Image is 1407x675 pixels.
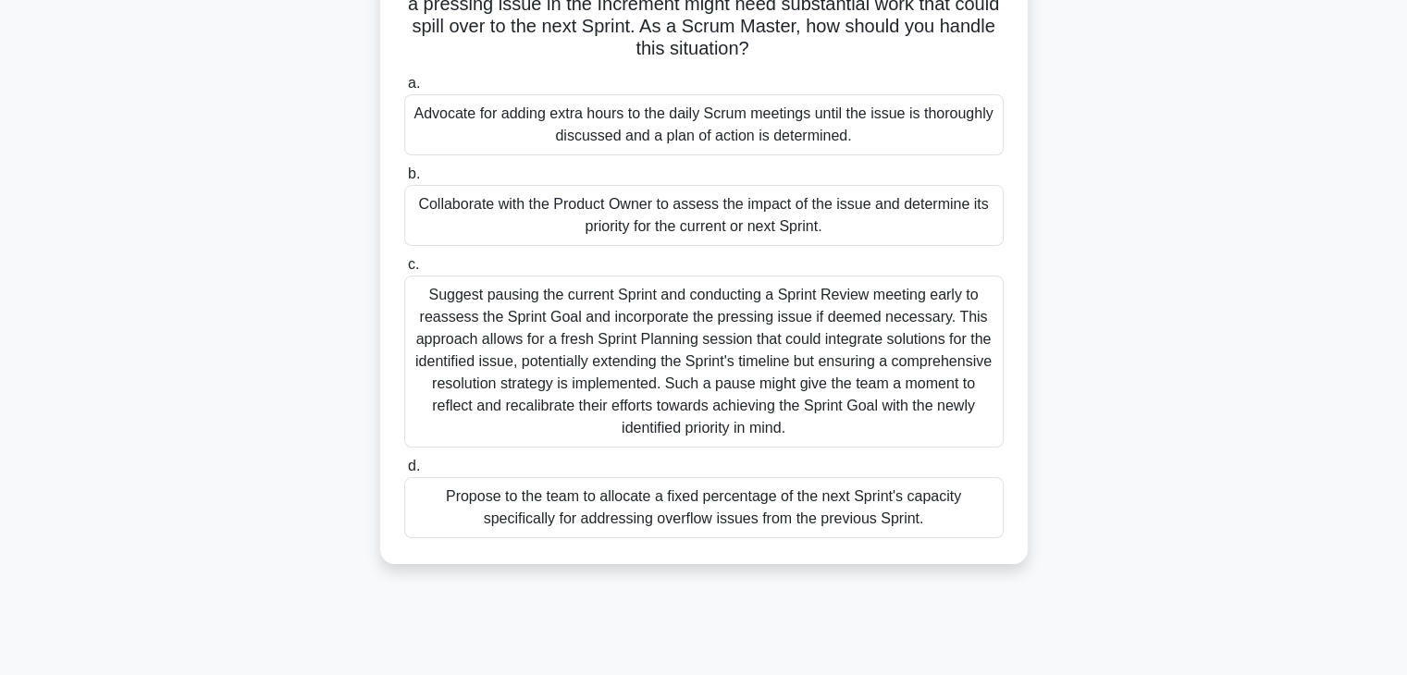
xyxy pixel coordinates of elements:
[404,276,1004,448] div: Suggest pausing the current Sprint and conducting a Sprint Review meeting early to reassess the S...
[408,458,420,473] span: d.
[408,166,420,181] span: b.
[404,477,1004,538] div: Propose to the team to allocate a fixed percentage of the next Sprint's capacity specifically for...
[408,75,420,91] span: a.
[404,185,1004,246] div: Collaborate with the Product Owner to assess the impact of the issue and determine its priority f...
[404,94,1004,155] div: Advocate for adding extra hours to the daily Scrum meetings until the issue is thoroughly discuss...
[408,256,419,272] span: c.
